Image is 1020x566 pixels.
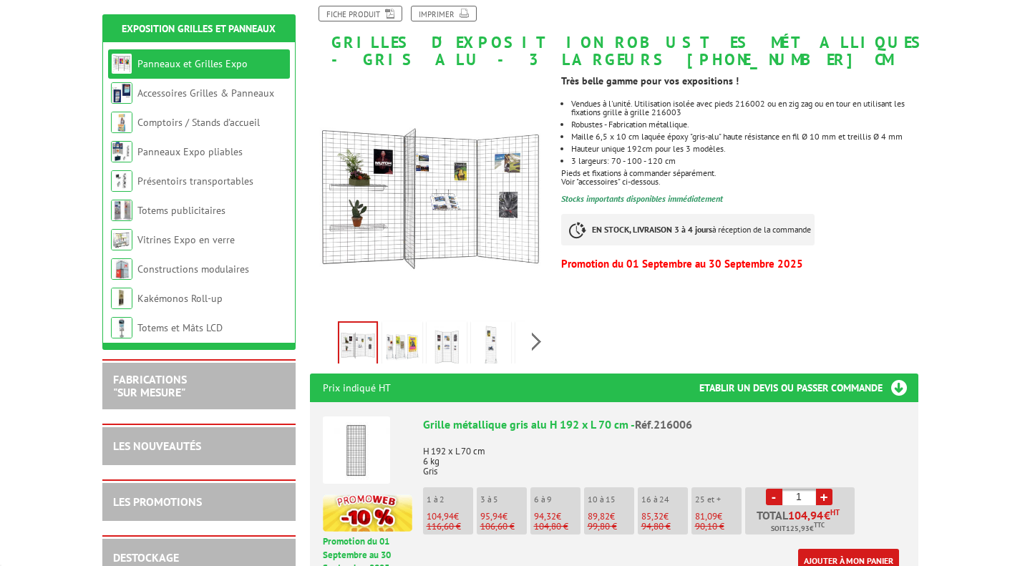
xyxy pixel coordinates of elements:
[480,512,527,522] p: €
[571,132,918,141] li: Maille 6,5 x 10 cm laquée époxy "gris-alu" haute résistance en fil Ø 10 mm et treillis Ø 4 mm
[561,169,918,186] p: Pieds et fixations à commander séparément. Voir "accessoires" ci-dessous.
[111,288,132,309] img: Kakémonos Roll-up
[534,510,556,522] span: 94,32
[474,324,508,369] img: grilles_exposition_2160006_3bis.jpg
[137,204,225,217] a: Totems publicitaires
[534,522,581,532] p: 104,80 €
[571,157,918,165] li: 3 largeurs: 70 - 100 - 120 cm
[786,523,810,535] span: 125,93
[635,417,692,431] span: Réf.216006
[122,22,276,35] a: Exposition Grilles et Panneaux
[111,258,132,280] img: Constructions modulaires
[814,521,825,529] sup: TTC
[339,323,377,367] img: grilles_exposition_216006.jpg
[571,145,918,153] p: Hauteur unique 192cm pour les 3 modèles.
[588,510,610,522] span: 89,82
[137,321,223,334] a: Totems et Mâts LCD
[323,374,391,402] p: Prix indiqué HT
[641,522,688,532] p: 94,80 €
[480,494,527,504] p: 3 à 5
[592,224,712,235] strong: EN STOCK, LIVRAISON 3 à 4 jours
[137,263,249,275] a: Constructions modulaires
[530,330,543,353] span: Next
[699,374,918,402] h3: Etablir un devis ou passer commande
[534,494,581,504] p: 6 à 9
[771,523,825,535] span: Soit €
[480,510,502,522] span: 95,94
[427,510,454,522] span: 104,94
[113,550,179,565] a: DESTOCKAGE
[561,74,739,87] strong: Très belle gamme pour vos expositions !
[137,57,248,70] a: Panneaux et Grilles Expo
[816,489,832,505] a: +
[111,200,132,221] img: Totems publicitaires
[695,510,717,522] span: 81,09
[385,324,419,369] img: grilles_exposition_2160006_1bis.jpg
[588,512,634,522] p: €
[518,324,553,369] img: grille_exposition_metallique_alu_216006_4bis.jpg
[137,145,243,158] a: Panneaux Expo pliables
[695,494,742,504] p: 25 et +
[113,372,187,399] a: FABRICATIONS"Sur Mesure"
[480,522,527,532] p: 106,60 €
[137,87,274,99] a: Accessoires Grilles & Panneaux
[788,509,824,521] span: 104,94
[137,233,235,246] a: Vitrines Expo en verre
[641,510,664,522] span: 85,32
[588,522,634,532] p: 99,80 €
[695,512,742,522] p: €
[111,82,132,104] img: Accessoires Grilles & Panneaux
[749,509,855,535] p: Total
[561,260,918,268] p: Promotion du 01 Septembre au 30 Septembre 2025
[137,175,253,187] a: Présentoirs transportables
[695,522,742,532] p: 90,10 €
[310,75,551,316] img: grilles_exposition_216006.jpg
[111,112,132,133] img: Comptoirs / Stands d'accueil
[411,6,477,21] a: Imprimer
[113,439,201,453] a: LES NOUVEAUTÉS
[137,116,260,129] a: Comptoirs / Stands d'accueil
[427,522,473,532] p: 116,60 €
[111,229,132,250] img: Vitrines Expo en verre
[588,494,634,504] p: 10 à 15
[534,512,581,522] p: €
[571,99,918,117] p: Vendues à l'unité. Utilisation isolée avec pieds 216002 ou en zig zag ou en tour en utilisant les...
[423,436,905,477] p: H 192 x L 70 cm 6 kg Gris
[766,489,782,505] a: -
[561,214,815,245] p: à réception de la commande
[641,512,688,522] p: €
[113,494,202,509] a: LES PROMOTIONS
[427,512,473,522] p: €
[137,292,223,305] a: Kakémonos Roll-up
[429,324,464,369] img: grilles_exposition_2160006_2bis.jpg
[319,6,402,21] a: Fiche produit
[561,193,723,204] font: Stocks importants disponibles immédiatement
[323,494,412,532] img: promotion
[571,120,918,129] li: Robustes - Fabrication métallique.
[111,170,132,192] img: Présentoirs transportables
[323,416,390,484] img: Grille métallique gris alu H 192 x L 70 cm
[824,509,830,521] span: €
[111,53,132,74] img: Panneaux et Grilles Expo
[111,317,132,338] img: Totems et Mâts LCD
[830,507,840,517] sup: HT
[427,494,473,504] p: 1 à 2
[423,416,905,433] div: Grille métallique gris alu H 192 x L 70 cm -
[111,141,132,162] img: Panneaux Expo pliables
[641,494,688,504] p: 16 à 24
